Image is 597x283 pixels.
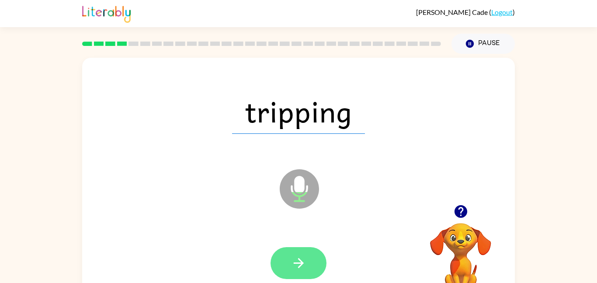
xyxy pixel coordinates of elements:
img: Literably [82,3,131,23]
span: tripping [232,88,365,134]
div: ( ) [416,8,515,16]
span: [PERSON_NAME] Cade [416,8,489,16]
button: Pause [451,34,515,54]
a: Logout [491,8,513,16]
